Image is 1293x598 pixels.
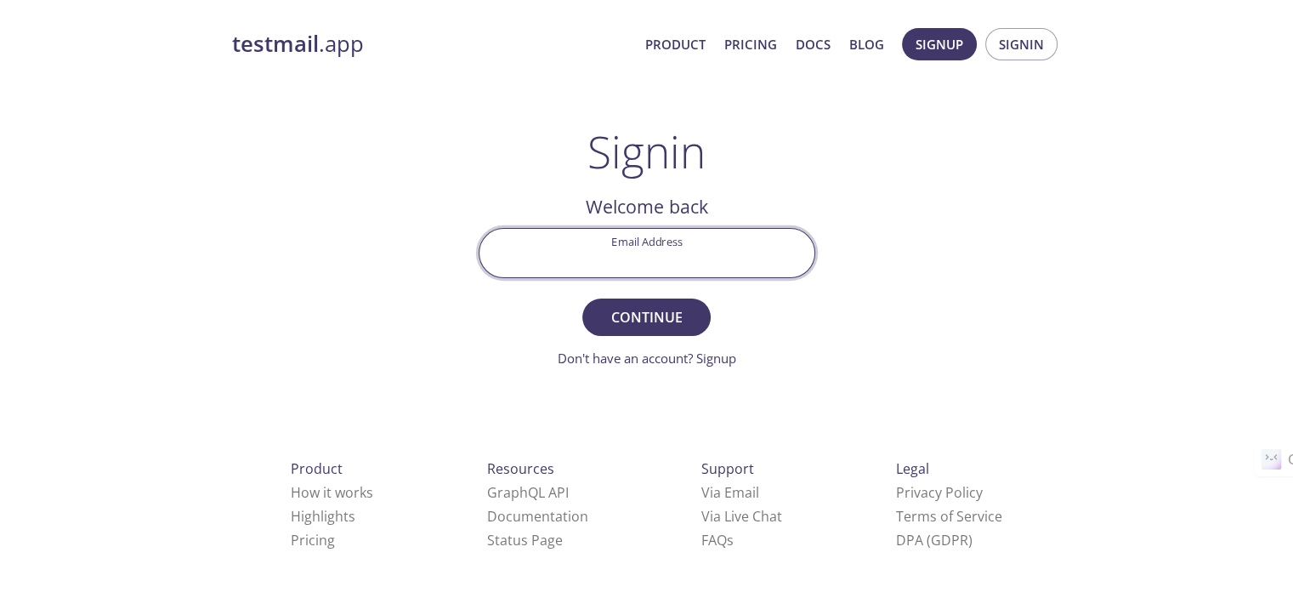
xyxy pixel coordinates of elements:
a: FAQ [701,531,734,550]
a: Privacy Policy [896,483,983,502]
span: Signup [916,33,963,55]
h1: Signin [587,126,706,177]
a: Don't have an account? Signup [558,350,736,367]
span: Legal [896,459,929,478]
button: Continue [582,299,710,336]
span: Resources [487,459,554,478]
strong: testmail [232,29,319,59]
a: Highlights [291,507,355,526]
span: Continue [601,305,691,329]
a: Via Email [701,483,759,502]
a: Pricing [724,33,777,55]
a: Pricing [291,531,335,550]
span: Support [701,459,754,478]
a: testmail.app [232,30,632,59]
a: Docs [796,33,831,55]
button: Signin [985,28,1058,60]
h2: Welcome back [479,192,815,221]
span: Signin [999,33,1044,55]
a: GraphQL API [487,483,569,502]
span: s [727,531,734,550]
span: Product [291,459,343,478]
a: How it works [291,483,373,502]
button: Signup [902,28,977,60]
a: Status Page [487,531,563,550]
a: DPA (GDPR) [896,531,973,550]
a: Blog [849,33,884,55]
a: Product [645,33,706,55]
a: Terms of Service [896,507,1002,526]
a: Documentation [487,507,588,526]
a: Via Live Chat [701,507,782,526]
